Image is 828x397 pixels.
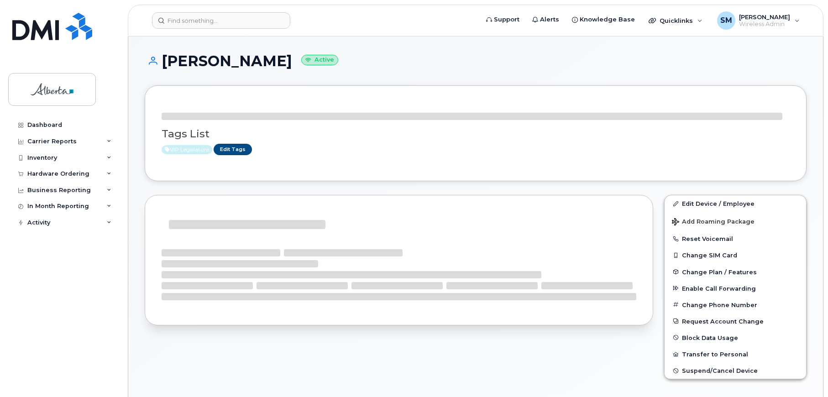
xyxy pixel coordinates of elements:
button: Reset Voicemail [665,230,806,247]
h1: [PERSON_NAME] [145,53,807,69]
h3: Tags List [162,128,790,140]
small: Active [301,55,338,65]
button: Change Plan / Features [665,264,806,280]
a: Edit Tags [214,144,252,155]
button: Block Data Usage [665,329,806,346]
button: Enable Call Forwarding [665,280,806,297]
span: Active [162,145,212,154]
span: Add Roaming Package [672,218,755,227]
span: Enable Call Forwarding [682,285,756,292]
button: Transfer to Personal [665,346,806,362]
span: Suspend/Cancel Device [682,367,758,374]
button: Add Roaming Package [665,212,806,230]
button: Request Account Change [665,313,806,329]
button: Change SIM Card [665,247,806,263]
a: Edit Device / Employee [665,195,806,212]
button: Suspend/Cancel Device [665,362,806,379]
button: Change Phone Number [665,297,806,313]
span: Change Plan / Features [682,268,757,275]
